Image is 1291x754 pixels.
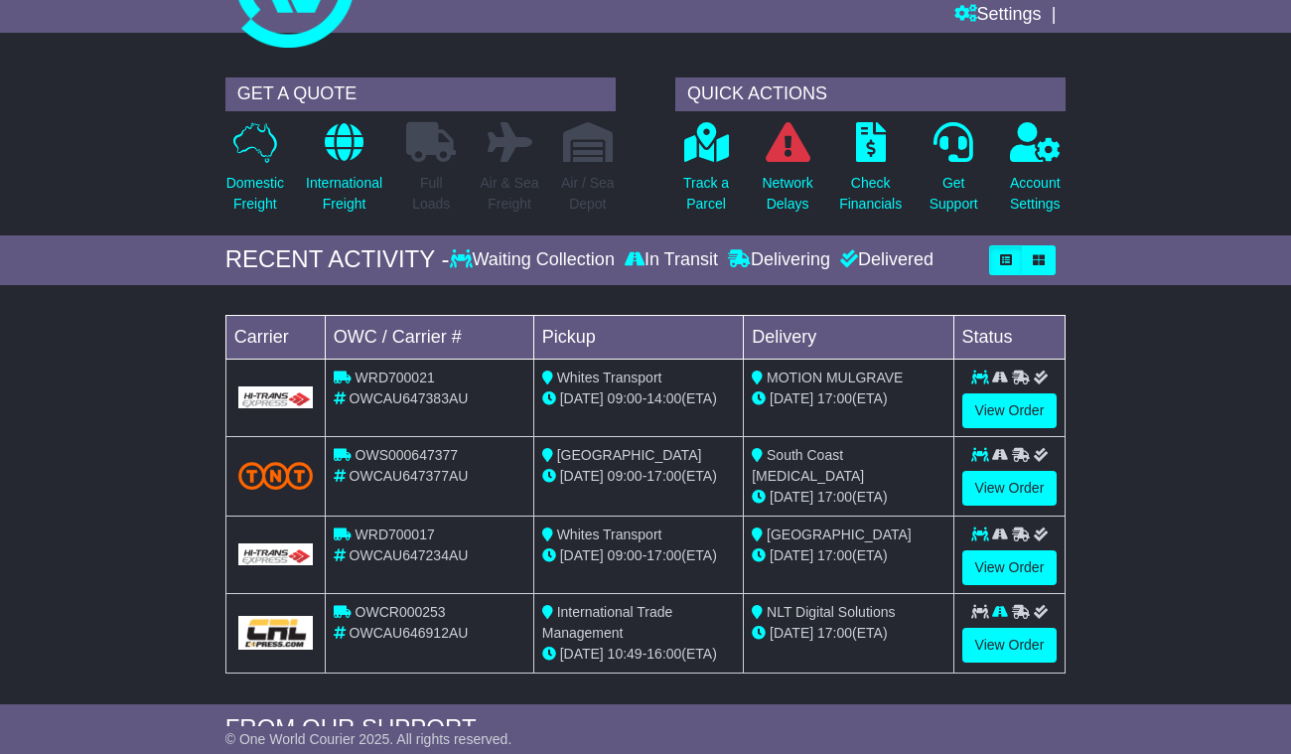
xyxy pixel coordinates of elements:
div: Delivering [723,249,835,271]
span: [DATE] [770,390,813,406]
span: OWCAU646912AU [350,625,469,641]
div: (ETA) [752,388,944,409]
div: Delivered [835,249,933,271]
span: Whites Transport [557,527,662,542]
span: [DATE] [560,390,604,406]
div: Waiting Collection [450,249,620,271]
a: GetSupport [929,121,979,226]
span: 09:00 [608,468,643,484]
td: Carrier [225,315,325,359]
td: OWC / Carrier # [325,315,533,359]
p: Air & Sea Freight [480,173,538,215]
span: OWCR000253 [356,604,446,620]
div: FROM OUR SUPPORT [225,714,1067,743]
td: Delivery [744,315,953,359]
p: Air / Sea Depot [561,173,615,215]
span: MOTION MULGRAVE [767,370,903,385]
span: [GEOGRAPHIC_DATA] [767,527,912,542]
a: AccountSettings [1009,121,1062,226]
p: Account Settings [1010,173,1061,215]
img: TNT_Domestic.png [238,462,313,489]
div: (ETA) [752,487,944,508]
span: OWCAU647234AU [350,547,469,563]
div: QUICK ACTIONS [675,77,1066,111]
span: OWS000647377 [356,447,459,463]
p: Check Financials [839,173,902,215]
span: International Trade Management [542,604,673,641]
img: GetCarrierServiceLogo [238,543,313,565]
span: [DATE] [770,625,813,641]
span: 09:00 [608,390,643,406]
span: © One World Courier 2025. All rights reserved. [225,731,512,747]
div: GET A QUOTE [225,77,616,111]
img: GetCarrierServiceLogo [238,616,313,650]
span: WRD700021 [356,370,435,385]
span: OWCAU647377AU [350,468,469,484]
span: South Coast [MEDICAL_DATA] [752,447,864,484]
a: View Order [962,628,1058,663]
a: InternationalFreight [305,121,383,226]
span: NLT Digital Solutions [767,604,895,620]
span: 10:49 [608,646,643,662]
span: [DATE] [770,489,813,505]
span: 17:00 [646,468,681,484]
div: - (ETA) [542,388,735,409]
span: [DATE] [560,468,604,484]
a: CheckFinancials [838,121,903,226]
span: [DATE] [560,547,604,563]
div: - (ETA) [542,466,735,487]
div: RECENT ACTIVITY - [225,245,450,274]
p: Domestic Freight [226,173,284,215]
td: Pickup [533,315,743,359]
span: [DATE] [560,646,604,662]
a: DomesticFreight [225,121,285,226]
span: WRD700017 [356,527,435,542]
div: In Transit [620,249,723,271]
p: Full Loads [406,173,456,215]
a: View Order [962,550,1058,585]
span: Whites Transport [557,370,662,385]
td: Status [953,315,1066,359]
p: Network Delays [762,173,812,215]
img: GetCarrierServiceLogo [238,386,313,408]
span: 17:00 [646,547,681,563]
p: Get Support [930,173,978,215]
span: 17:00 [817,625,852,641]
a: Track aParcel [682,121,730,226]
span: [GEOGRAPHIC_DATA] [557,447,702,463]
a: View Order [962,393,1058,428]
span: OWCAU647383AU [350,390,469,406]
p: Track a Parcel [683,173,729,215]
div: (ETA) [752,623,944,644]
span: 14:00 [646,390,681,406]
span: [DATE] [770,547,813,563]
div: - (ETA) [542,545,735,566]
div: (ETA) [752,545,944,566]
span: 17:00 [817,547,852,563]
div: - (ETA) [542,644,735,665]
span: 17:00 [817,390,852,406]
span: 17:00 [817,489,852,505]
a: NetworkDelays [761,121,813,226]
span: 16:00 [646,646,681,662]
p: International Freight [306,173,382,215]
span: 09:00 [608,547,643,563]
a: View Order [962,471,1058,506]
